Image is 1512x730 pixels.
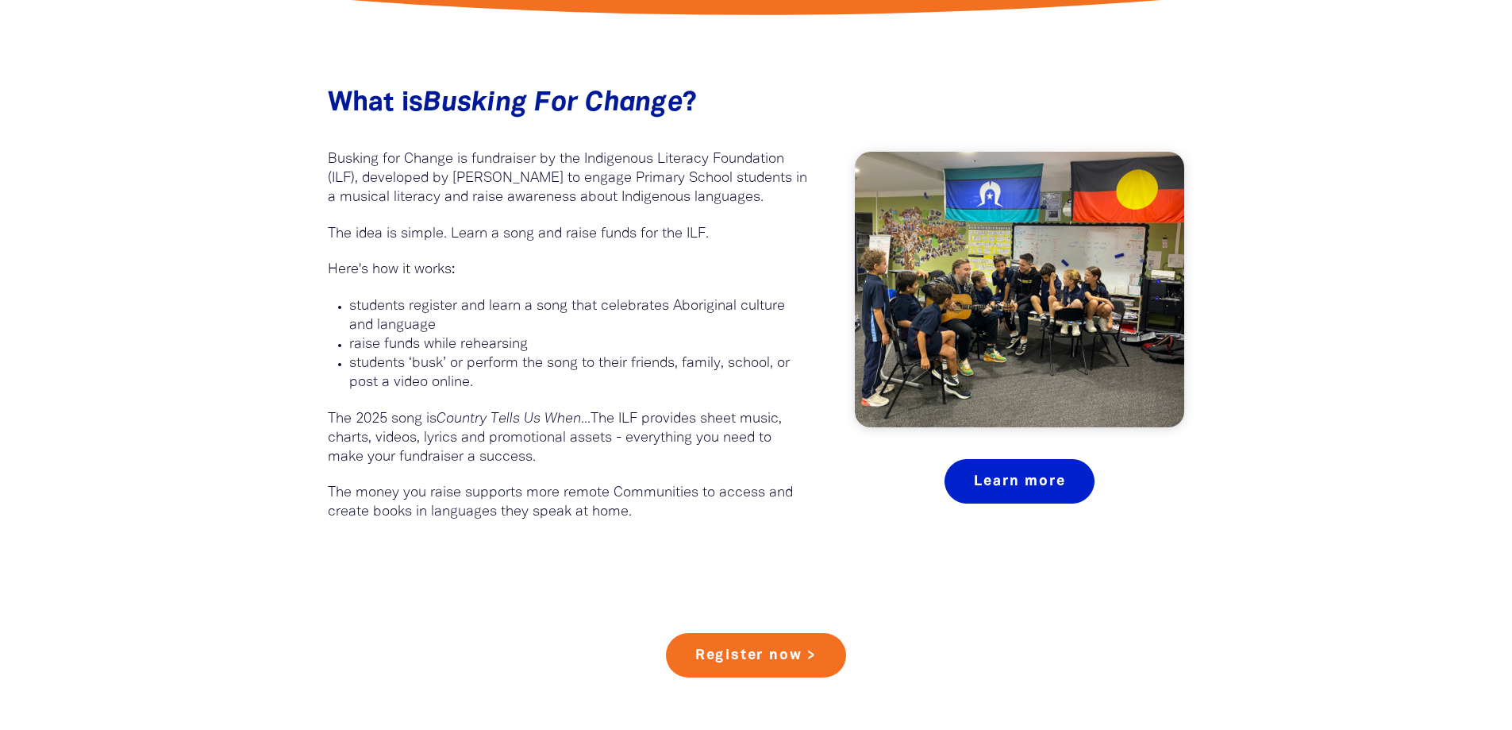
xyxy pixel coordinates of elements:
[945,459,1095,504] a: Learn more
[437,412,591,426] em: Country Tells Us When...
[349,354,808,392] p: students ‘busk’ or perform the song to their friends, family, school, or post a video online.
[349,297,808,335] p: students register and learn a song that celebrates Aboriginal culture and language
[855,152,1184,427] img: Josh Pyke with a Busking For Change Class
[328,410,808,467] p: The 2025 song is The ILF provides sheet music, charts, videos, lyrics and promotional assets - ev...
[423,91,683,116] em: Busking For Change
[328,261,808,280] p: Here's how it works:
[328,150,808,207] p: Busking for Change is fundraiser by the Indigenous Literacy Foundation (ILF), developed by [PERSO...
[328,91,698,116] span: What is ?
[328,484,808,522] p: The money you raise supports more remote Communities to access and create books in languages they...
[328,225,808,244] p: The idea is simple. Learn a song and raise funds for the ILF.
[666,633,846,678] a: Register now >
[349,335,808,354] p: raise funds while rehearsing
